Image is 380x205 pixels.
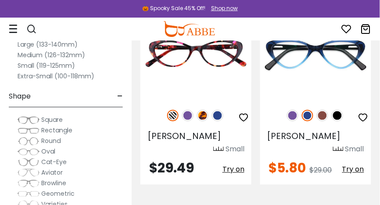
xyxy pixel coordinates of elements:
img: Square.png [18,116,39,124]
div: Shop now [211,4,238,12]
label: Small (119-125mm) [18,60,75,71]
label: Large (133-140mm) [18,39,78,50]
button: Try on [342,162,364,178]
span: Square [41,115,63,124]
span: - [117,86,123,107]
span: Oval [41,147,55,156]
img: abbeglasses.com [163,21,215,37]
button: Try on [222,162,244,178]
img: Geometric.png [18,190,39,198]
img: Oval.png [18,147,39,156]
img: Blue [302,110,313,121]
span: [PERSON_NAME] [147,130,221,143]
img: Blue Hannah - Acetate ,Universal Bridge Fit [260,7,371,100]
img: Browline.png [18,179,39,188]
span: Round [41,136,61,145]
label: Medium (126-132mm) [18,50,85,60]
span: $29.00 [310,165,332,176]
div: Small [226,144,244,155]
img: Purple [287,110,298,121]
img: Black [332,110,343,121]
img: size ruler [213,146,224,153]
span: Browline [41,179,66,187]
span: $5.80 [269,159,306,178]
img: Rectangle.png [18,126,39,135]
span: Cat-Eye [41,157,67,166]
img: Round.png [18,137,39,146]
span: Shape [9,86,31,107]
div: Small [345,144,364,155]
img: Aviator.png [18,168,39,177]
img: Blue [212,110,223,121]
img: size ruler [333,146,344,153]
span: [PERSON_NAME] [267,130,341,143]
span: Rectangle [41,126,72,135]
img: Purple [182,110,194,121]
a: Shop now [207,4,238,12]
img: Cat-Eye.png [18,158,39,167]
label: Extra-Small (100-118mm) [18,71,94,81]
img: Pattern Elena - Acetate ,Universal Bridge Fit [140,7,251,100]
img: Brown [317,110,328,121]
div: 🎃 Spooky Sale 45% Off! [142,4,205,12]
span: Try on [222,165,244,175]
img: Leopard [197,110,208,121]
span: Aviator [41,168,63,177]
span: Geometric [41,189,75,198]
img: Pattern [167,110,179,121]
span: $29.49 [149,159,194,178]
span: Try on [342,165,364,175]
